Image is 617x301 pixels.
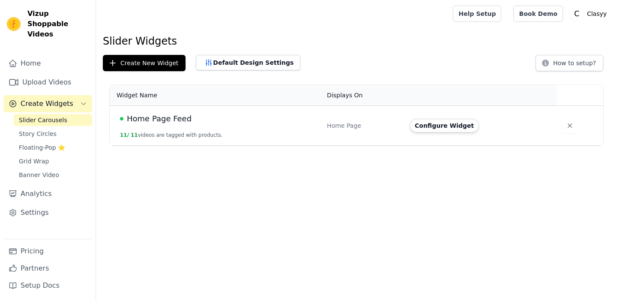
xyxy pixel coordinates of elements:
span: Banner Video [19,171,59,179]
span: Vizup Shoppable Videos [27,9,89,39]
div: Home Page [327,121,399,130]
img: Vizup [7,17,21,31]
span: 11 [131,132,138,138]
a: Home [3,55,92,72]
a: Help Setup [453,6,501,22]
span: Floating-Pop ⭐ [19,143,65,152]
h1: Slider Widgets [103,34,610,48]
button: Delete widget [562,118,578,133]
a: Grid Wrap [14,155,92,167]
span: Home Page Feed [127,113,192,125]
a: Analytics [3,185,92,202]
button: How to setup? [536,55,603,71]
button: 11/ 11videos are tagged with products. [120,132,222,138]
a: Slider Carousels [14,114,92,126]
span: Slider Carousels [19,116,67,124]
a: Pricing [3,243,92,260]
a: Setup Docs [3,277,92,294]
button: Create Widgets [3,95,92,112]
a: Banner Video [14,169,92,181]
span: Story Circles [19,129,57,138]
span: Grid Wrap [19,157,49,166]
a: Story Circles [14,128,92,140]
span: Create Widgets [21,99,73,109]
p: Clasyy [584,6,610,21]
button: Configure Widget [410,119,479,132]
button: Default Design Settings [196,55,300,70]
text: C [574,9,579,18]
a: Upload Videos [3,74,92,91]
a: Partners [3,260,92,277]
button: C Clasyy [570,6,610,21]
a: Floating-Pop ⭐ [14,141,92,154]
span: Live Published [120,117,123,120]
th: Widget Name [110,85,322,106]
button: Create New Widget [103,55,186,71]
a: How to setup? [536,61,603,69]
a: Book Demo [513,6,563,22]
th: Displays On [322,85,404,106]
a: Settings [3,204,92,221]
span: 11 / [120,132,129,138]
